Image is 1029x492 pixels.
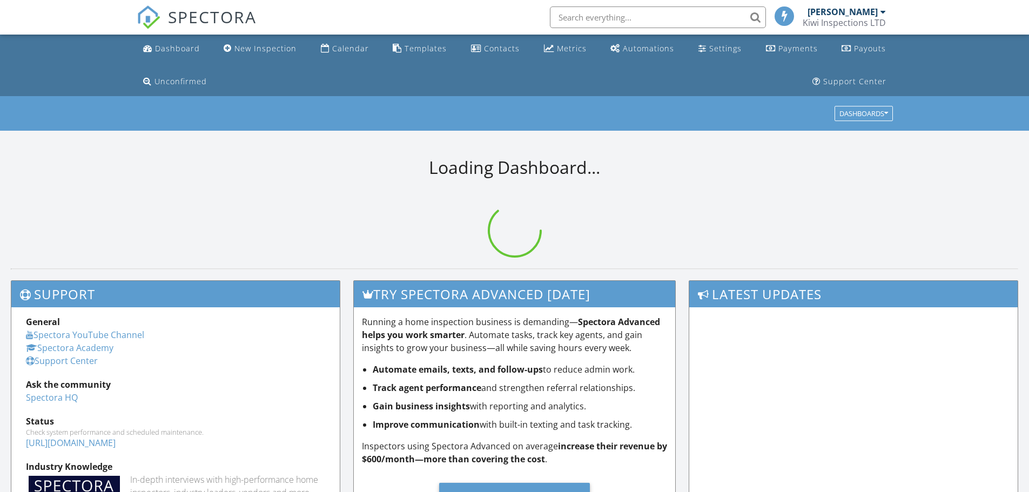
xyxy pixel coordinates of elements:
[823,76,886,86] div: Support Center
[26,415,325,428] div: Status
[373,419,480,430] strong: Improve communication
[26,342,113,354] a: Spectora Academy
[778,43,818,53] div: Payments
[762,39,822,59] a: Payments
[467,39,524,59] a: Contacts
[154,76,207,86] div: Unconfirmed
[854,43,886,53] div: Payouts
[405,43,447,53] div: Templates
[332,43,369,53] div: Calendar
[26,428,325,436] div: Check system performance and scheduled maintenance.
[373,363,668,376] li: to reduce admin work.
[373,381,668,394] li: and strengthen referral relationships.
[362,440,667,465] strong: increase their revenue by $600/month—more than covering the cost
[11,281,340,307] h3: Support
[623,43,674,53] div: Automations
[694,39,746,59] a: Settings
[317,39,373,59] a: Calendar
[835,106,893,122] button: Dashboards
[155,43,200,53] div: Dashboard
[550,6,766,28] input: Search everything...
[373,400,668,413] li: with reporting and analytics.
[137,15,257,37] a: SPECTORA
[26,316,60,328] strong: General
[808,6,878,17] div: [PERSON_NAME]
[388,39,451,59] a: Templates
[373,382,481,394] strong: Track agent performance
[540,39,591,59] a: Metrics
[839,110,888,118] div: Dashboards
[689,281,1018,307] h3: Latest Updates
[26,392,78,403] a: Spectora HQ
[139,72,211,92] a: Unconfirmed
[362,315,668,354] p: Running a home inspection business is demanding— . Automate tasks, track key agents, and gain ins...
[606,39,678,59] a: Automations (Basic)
[26,460,325,473] div: Industry Knowledge
[168,5,257,28] span: SPECTORA
[709,43,742,53] div: Settings
[362,440,668,466] p: Inspectors using Spectora Advanced on average .
[26,437,116,449] a: [URL][DOMAIN_NAME]
[373,418,668,431] li: with built-in texting and task tracking.
[354,281,676,307] h3: Try spectora advanced [DATE]
[373,400,470,412] strong: Gain business insights
[137,5,160,29] img: The Best Home Inspection Software - Spectora
[26,329,144,341] a: Spectora YouTube Channel
[139,39,204,59] a: Dashboard
[373,363,543,375] strong: Automate emails, texts, and follow-ups
[484,43,520,53] div: Contacts
[803,17,886,28] div: Kiwi Inspections LTD
[362,316,660,341] strong: Spectora Advanced helps you work smarter
[26,378,325,391] div: Ask the community
[557,43,587,53] div: Metrics
[837,39,890,59] a: Payouts
[219,39,301,59] a: New Inspection
[808,72,891,92] a: Support Center
[234,43,297,53] div: New Inspection
[26,355,98,367] a: Support Center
